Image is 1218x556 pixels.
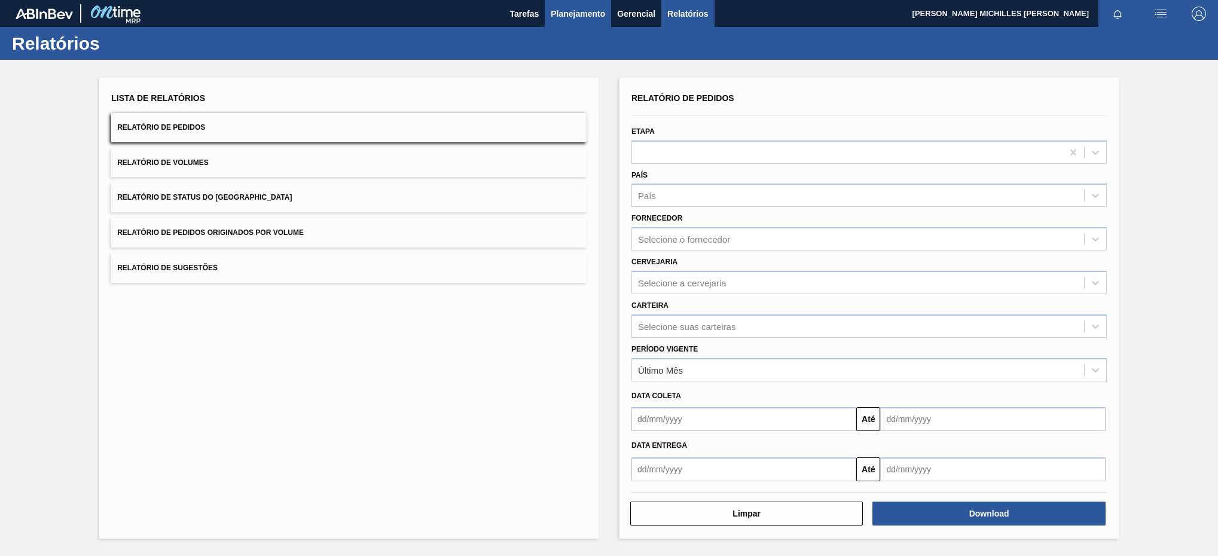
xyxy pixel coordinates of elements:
[1098,5,1137,22] button: Notificações
[638,277,726,288] div: Selecione a cervejaria
[117,123,205,132] span: Relatório de Pedidos
[638,191,656,201] div: País
[117,193,292,201] span: Relatório de Status do [GEOGRAPHIC_DATA]
[111,218,587,248] button: Relatório de Pedidos Originados por Volume
[631,345,698,353] label: Período Vigente
[16,8,73,19] img: TNhmsLtSVTkK8tSr43FrP2fwEKptu5GPRR3wAAAABJRU5ErkJggg==
[111,183,587,212] button: Relatório de Status do [GEOGRAPHIC_DATA]
[509,7,539,21] span: Tarefas
[630,502,863,526] button: Limpar
[117,228,304,237] span: Relatório de Pedidos Originados por Volume
[880,407,1105,431] input: dd/mm/yyyy
[667,7,708,21] span: Relatórios
[880,457,1105,481] input: dd/mm/yyyy
[856,457,880,481] button: Até
[1192,7,1206,21] img: Logout
[631,127,655,136] label: Etapa
[111,148,587,178] button: Relatório de Volumes
[631,441,687,450] span: Data entrega
[551,7,605,21] span: Planejamento
[631,171,648,179] label: País
[631,93,734,103] span: Relatório de Pedidos
[631,392,681,400] span: Data coleta
[631,407,856,431] input: dd/mm/yyyy
[631,301,668,310] label: Carteira
[856,407,880,431] button: Até
[631,214,682,222] label: Fornecedor
[638,321,735,331] div: Selecione suas carteiras
[631,457,856,481] input: dd/mm/yyyy
[12,36,224,50] h1: Relatórios
[111,113,587,142] button: Relatório de Pedidos
[638,234,730,245] div: Selecione o fornecedor
[117,264,218,272] span: Relatório de Sugestões
[1153,7,1168,21] img: userActions
[111,253,587,283] button: Relatório de Sugestões
[617,7,655,21] span: Gerencial
[631,258,677,266] label: Cervejaria
[117,158,208,167] span: Relatório de Volumes
[872,502,1105,526] button: Download
[638,365,683,375] div: Último Mês
[111,93,205,103] span: Lista de Relatórios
